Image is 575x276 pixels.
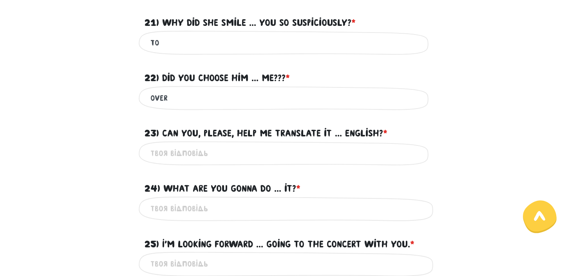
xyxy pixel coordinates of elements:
label: 21) Why did she smile ... you so suspiciously? [145,15,356,30]
label: 24) What are you gonna do ... it? [145,181,300,196]
label: 22) Did you choose him ... me??? [145,71,290,85]
label: 23) Can you, please, help me translate it ... English? [145,126,387,141]
input: Твоя відповідь [150,145,425,162]
input: Твоя відповідь [150,200,425,218]
input: Твоя відповідь [150,89,425,107]
input: Твоя відповідь [150,255,425,273]
label: 25) I'm looking forward ... going to the concert with you. [145,237,414,252]
input: Твоя відповідь [150,34,425,52]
